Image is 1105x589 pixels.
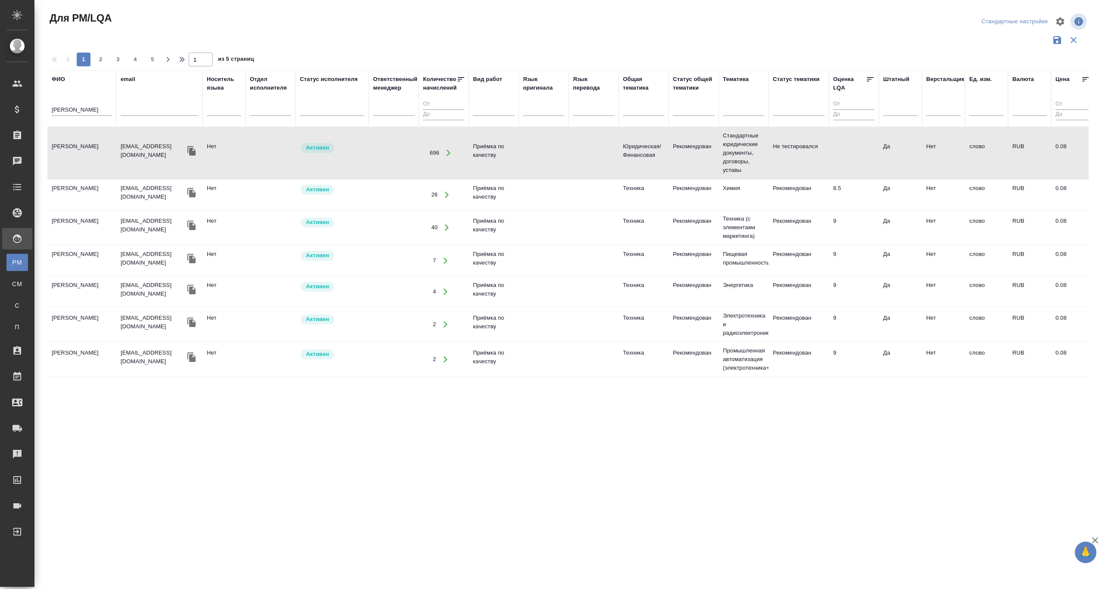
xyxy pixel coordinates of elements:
[473,75,502,84] div: Вид работ
[883,75,909,84] div: Штатный
[121,314,185,331] p: [EMAIL_ADDRESS][DOMAIN_NAME]
[719,342,769,377] td: Промышленная автоматизация (электротехника+ИТ)
[207,75,241,92] div: Носитель языка
[47,344,116,374] td: [PERSON_NAME]
[833,314,875,322] div: перевод отличный. Редактура не нужна, корректор/ приемка по качеству может быть нужна
[619,138,669,168] td: Юридическая/Финансовая
[469,212,519,243] td: Приёмка по качеству
[769,309,829,340] td: Рекомендован
[202,344,246,374] td: Нет
[202,138,246,168] td: Нет
[879,246,922,276] td: Да
[6,275,28,293] a: CM
[94,53,108,66] button: 2
[669,277,719,307] td: Рекомендован
[619,309,669,340] td: Техника
[306,185,329,194] p: Активен
[300,281,364,293] div: Рядовой исполнитель: назначай с учетом рейтинга
[922,344,965,374] td: Нет
[922,212,965,243] td: Нет
[922,377,965,408] td: Нет
[128,55,142,64] span: 4
[11,301,24,310] span: С
[202,246,246,276] td: Нет
[719,307,769,342] td: Электротехника и радиоэлектроника
[423,99,464,110] input: От
[11,280,24,288] span: CM
[1008,277,1051,307] td: RUB
[306,282,329,291] p: Активен
[1071,13,1089,30] span: Посмотреть информацию
[669,212,719,243] td: Рекомендован
[769,246,829,276] td: Рекомендован
[423,109,464,120] input: До
[121,75,135,84] div: email
[431,190,438,199] div: 26
[185,219,198,232] button: Скопировать
[669,344,719,374] td: Рекомендован
[6,254,28,271] a: PM
[965,309,1008,340] td: слово
[619,180,669,210] td: Техника
[619,377,669,408] td: Техника
[469,377,519,408] td: Приёмка по качеству
[1008,246,1051,276] td: RUB
[669,138,719,168] td: Рекомендован
[979,15,1050,28] div: split button
[47,246,116,276] td: [PERSON_NAME]
[669,377,719,408] td: Рекомендован
[523,75,564,92] div: Язык оригинала
[433,320,436,329] div: 2
[719,127,769,179] td: Стандартные юридические документы, договоры, уставы
[969,75,992,84] div: Ед. изм.
[47,377,116,408] td: [PERSON_NAME]
[47,309,116,340] td: [PERSON_NAME]
[433,355,436,364] div: 2
[619,246,669,276] td: Техника
[965,246,1008,276] td: слово
[185,351,198,364] button: Скопировать
[436,351,454,368] button: Открыть работы
[436,252,454,269] button: Открыть работы
[423,75,457,92] div: Количество начислений
[47,138,116,168] td: [PERSON_NAME]
[300,349,364,360] div: Рядовой исполнитель: назначай с учетом рейтинга
[773,75,819,84] div: Статус тематики
[1008,180,1051,210] td: RUB
[719,180,769,210] td: Химия
[723,75,749,84] div: Тематика
[669,180,719,210] td: Рекомендован
[94,55,108,64] span: 2
[431,223,438,232] div: 40
[769,344,829,374] td: Рекомендован
[833,75,866,92] div: Оценка LQA
[619,277,669,307] td: Техника
[879,138,922,168] td: Да
[669,246,719,276] td: Рекомендован
[306,218,329,227] p: Активен
[469,277,519,307] td: Приёмка по качеству
[619,344,669,374] td: Техника
[300,184,364,196] div: Рядовой исполнитель: назначай с учетом рейтинга
[719,210,769,245] td: Техника (с элементами маркетинга)
[879,180,922,210] td: Да
[1051,277,1094,307] td: 0.08
[111,55,125,64] span: 3
[218,54,254,66] span: из 5 страниц
[300,217,364,228] div: Рядовой исполнитель: назначай с учетом рейтинга
[1051,246,1094,276] td: 0.08
[185,283,198,296] button: Скопировать
[306,350,329,358] p: Активен
[436,316,454,333] button: Открыть работы
[438,219,456,237] button: Открыть работы
[879,212,922,243] td: Да
[965,180,1008,210] td: слово
[1008,309,1051,340] td: RUB
[6,297,28,314] a: С
[47,212,116,243] td: [PERSON_NAME]
[1075,542,1096,563] button: 🙏
[202,180,246,210] td: Нет
[306,251,329,260] p: Активен
[438,186,456,203] button: Открыть работы
[833,349,875,357] div: перевод отличный. Редактура не нужна, корректор/ приемка по качеству может быть нужна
